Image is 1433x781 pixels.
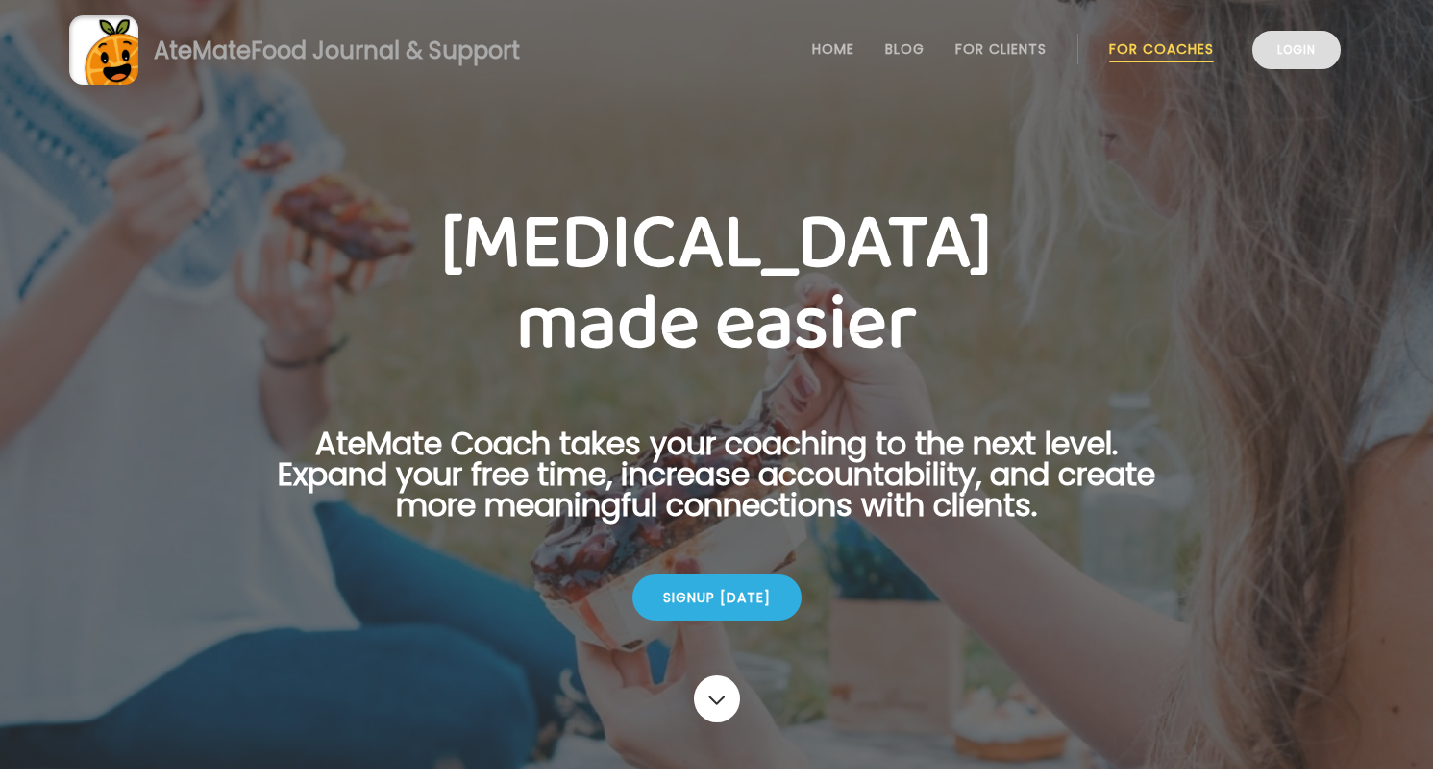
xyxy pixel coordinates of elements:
[248,428,1186,544] p: AteMate Coach takes your coaching to the next level. Expand your free time, increase accountabili...
[1109,41,1214,57] a: For Coaches
[632,574,802,621] div: Signup [DATE]
[955,41,1047,57] a: For Clients
[812,41,854,57] a: Home
[885,41,925,57] a: Blog
[248,204,1186,365] h1: [MEDICAL_DATA] made easier
[138,34,520,67] div: AteMate
[1252,31,1341,69] a: Login
[69,15,1364,85] a: AteMateFood Journal & Support
[251,35,520,66] span: Food Journal & Support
